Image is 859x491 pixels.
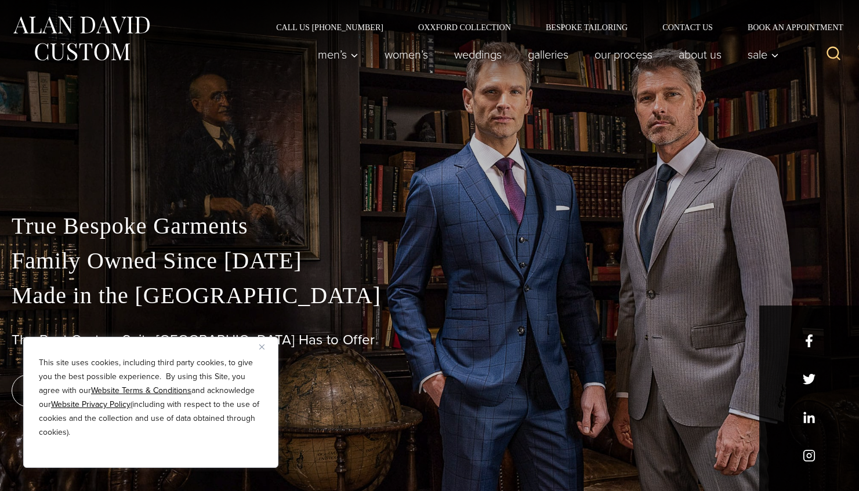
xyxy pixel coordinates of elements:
nav: Primary Navigation [305,43,785,66]
a: Contact Us [645,23,730,31]
a: Our Process [582,43,666,66]
a: Galleries [515,43,582,66]
p: True Bespoke Garments Family Owned Since [DATE] Made in the [GEOGRAPHIC_DATA] [12,209,847,313]
nav: Secondary Navigation [259,23,847,31]
button: View Search Form [820,41,847,68]
a: Women’s [372,43,441,66]
img: Close [259,344,264,350]
button: Close [259,340,273,354]
span: Men’s [318,49,358,60]
p: This site uses cookies, including third party cookies, to give you the best possible experience. ... [39,356,263,439]
img: Alan David Custom [12,13,151,64]
a: Website Terms & Conditions [91,384,191,397]
a: About Us [666,43,735,66]
a: Oxxford Collection [401,23,528,31]
a: Book an Appointment [730,23,847,31]
h1: The Best Custom Suits [GEOGRAPHIC_DATA] Has to Offer [12,332,847,348]
span: Sale [748,49,779,60]
a: Website Privacy Policy [51,398,131,410]
a: Bespoke Tailoring [528,23,645,31]
a: Call Us [PHONE_NUMBER] [259,23,401,31]
a: weddings [441,43,515,66]
a: book an appointment [12,374,174,407]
